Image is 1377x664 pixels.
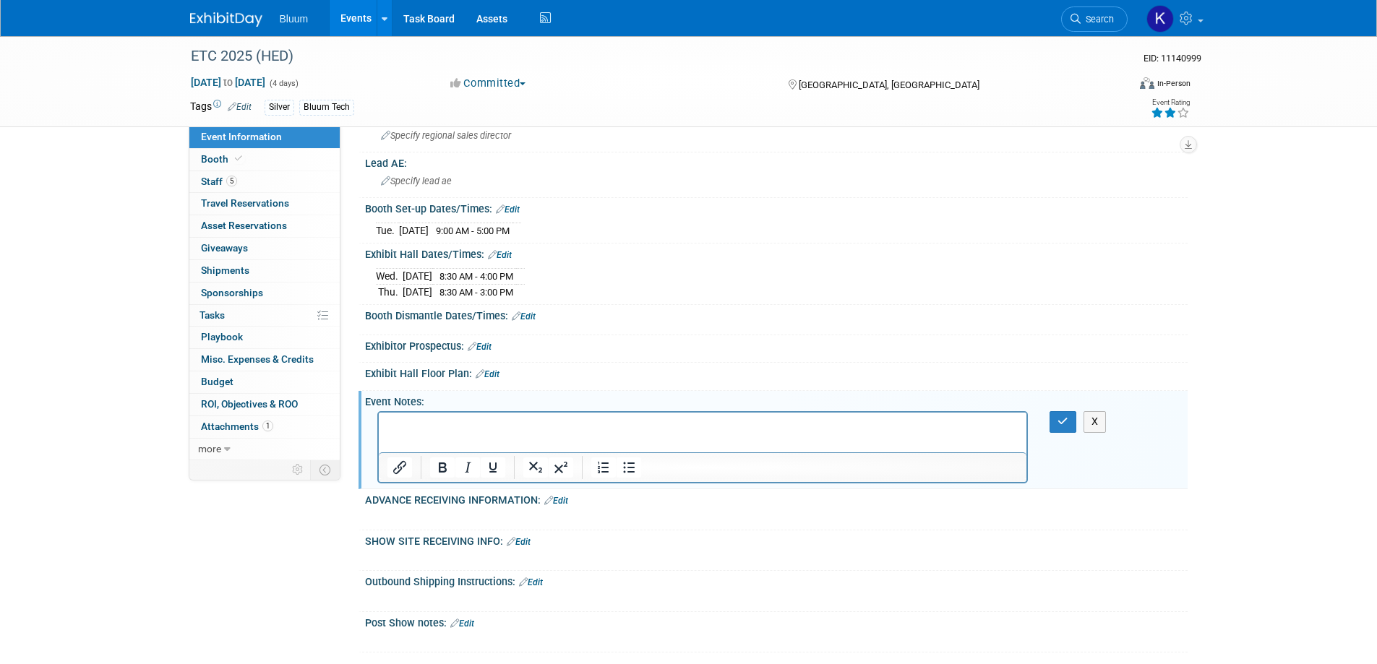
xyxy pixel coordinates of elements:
a: Asset Reservations [189,215,340,237]
div: Exhibit Hall Dates/Times: [365,243,1188,262]
div: ADVANCE RECEIVING INFORMATION: [365,489,1188,508]
div: In-Person [1157,78,1191,89]
img: Format-Inperson.png [1140,77,1154,89]
div: Lead AE: [365,152,1188,171]
button: X [1084,411,1107,432]
span: Asset Reservations [201,220,287,231]
span: (4 days) [268,79,299,88]
span: Shipments [201,264,249,276]
span: Travel Reservations [201,197,289,209]
span: Booth [201,153,245,165]
div: Outbound Shipping Instructions: [365,571,1188,590]
div: ETC 2025 (HED) [186,43,1106,69]
a: Budget [189,371,340,393]
button: Superscript [549,457,573,478]
td: Personalize Event Tab Strip [286,460,311,479]
span: Misc. Expenses & Credits [201,353,314,365]
div: Booth Dismantle Dates/Times: [365,305,1188,324]
span: more [198,443,221,454]
a: Edit [496,204,520,215]
span: Specify regional sales director [381,130,511,141]
img: Kellie Noller [1146,5,1174,33]
a: Edit [228,102,252,112]
span: 1 [262,421,273,431]
div: Event Format [1042,75,1191,97]
button: Underline [481,457,505,478]
a: Edit [544,496,568,506]
span: Sponsorships [201,287,263,298]
button: Italic [455,457,480,478]
span: Search [1081,14,1114,25]
span: ROI, Objectives & ROO [201,398,298,410]
a: Booth [189,149,340,171]
td: Toggle Event Tabs [310,460,340,479]
span: Staff [201,176,237,187]
button: Subscript [523,457,548,478]
a: Shipments [189,260,340,282]
a: Edit [512,311,536,322]
button: Bullet list [617,457,641,478]
td: Thu. [376,284,403,299]
div: SHOW SITE RECEIVING INFO: [365,530,1188,549]
button: Committed [445,76,531,91]
td: Tue. [376,223,399,238]
a: Travel Reservations [189,193,340,215]
a: Playbook [189,327,340,348]
a: Sponsorships [189,283,340,304]
span: Event Information [201,131,282,142]
span: Budget [201,376,233,387]
td: [DATE] [403,268,432,284]
span: Playbook [201,331,243,342]
span: [DATE] [DATE] [190,76,266,89]
button: Insert/edit link [387,457,412,478]
div: Event Rating [1151,99,1190,106]
a: ROI, Objectives & ROO [189,394,340,415]
span: Event ID: 11140999 [1144,53,1201,64]
img: ExhibitDay [190,12,262,27]
i: Booth reservation complete [235,155,242,163]
td: Wed. [376,268,403,284]
span: Tasks [200,309,225,321]
div: Event Notes: [365,391,1188,409]
a: Search [1061,7,1128,32]
div: Booth Set-up Dates/Times: [365,198,1188,217]
td: [DATE] [399,223,429,238]
a: Edit [476,369,499,379]
a: Event Information [189,126,340,148]
button: Bold [430,457,455,478]
div: Post Show notes: [365,612,1188,631]
a: Edit [488,250,512,260]
span: 8:30 AM - 3:00 PM [439,287,513,298]
span: Giveaways [201,242,248,254]
a: Edit [507,537,531,547]
a: more [189,439,340,460]
a: Giveaways [189,238,340,259]
td: Tags [190,99,252,116]
a: Edit [519,577,543,587]
span: 8:30 AM - 4:00 PM [439,271,513,282]
td: [DATE] [403,284,432,299]
iframe: Rich Text Area [379,413,1027,452]
a: Edit [450,618,474,629]
span: 9:00 AM - 5:00 PM [436,225,510,236]
div: Silver [265,100,294,115]
button: Numbered list [591,457,616,478]
div: Bluum Tech [299,100,354,115]
span: [GEOGRAPHIC_DATA], [GEOGRAPHIC_DATA] [799,79,979,90]
span: Specify lead ae [381,176,452,186]
a: Tasks [189,305,340,327]
a: Staff5 [189,171,340,193]
a: Edit [468,342,492,352]
span: 5 [226,176,237,186]
span: Attachments [201,421,273,432]
a: Misc. Expenses & Credits [189,349,340,371]
a: Attachments1 [189,416,340,438]
span: Bluum [280,13,309,25]
span: to [221,77,235,88]
div: Exhibit Hall Floor Plan: [365,363,1188,381]
div: Exhibitor Prospectus: [365,335,1188,354]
